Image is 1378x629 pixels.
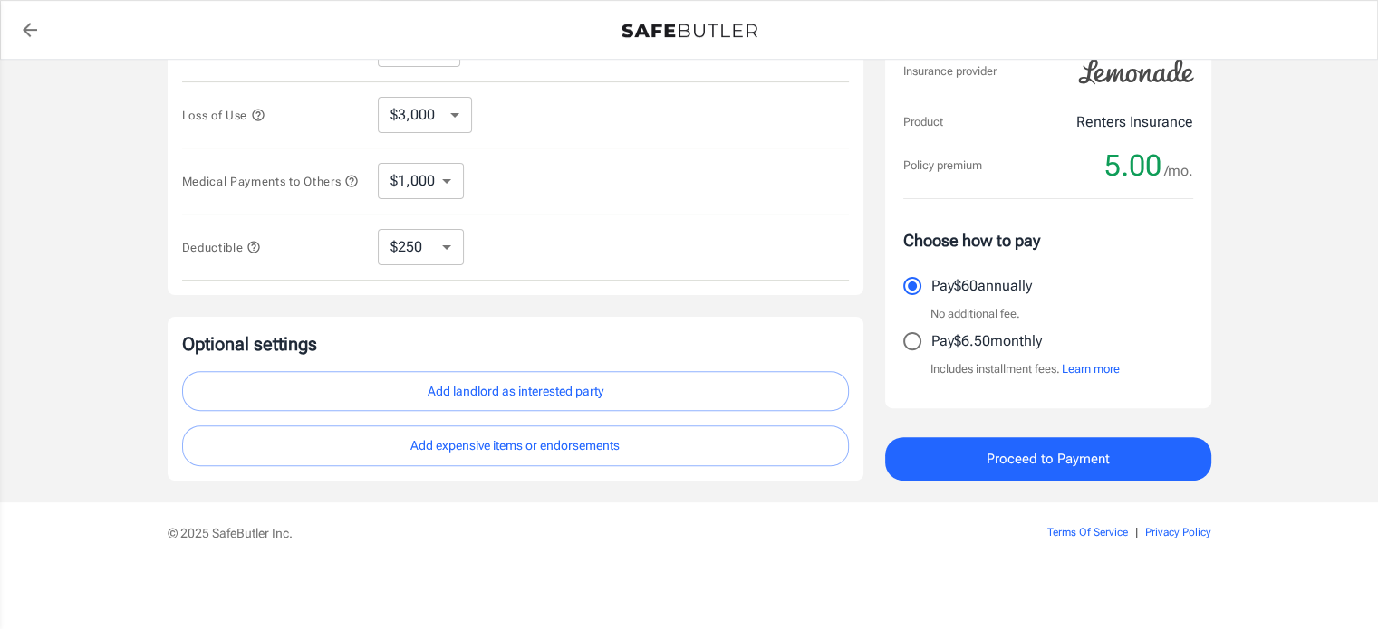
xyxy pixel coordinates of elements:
[1047,526,1128,538] a: Terms Of Service
[1068,46,1204,97] img: Lemonade
[930,360,1120,378] p: Includes installment fees.
[987,447,1110,471] span: Proceed to Payment
[182,170,360,192] button: Medical Payments to Others
[182,109,265,122] span: Loss of Use
[885,437,1211,481] button: Proceed to Payment
[1145,526,1211,538] a: Privacy Policy
[182,104,265,126] button: Loss of Use
[182,241,262,254] span: Deductible
[182,175,360,188] span: Medical Payments to Others
[168,524,945,542] p: © 2025 SafeButler Inc.
[12,12,48,48] a: back to quotes
[182,425,849,466] button: Add expensive items or endorsements
[1104,148,1161,184] span: 5.00
[1062,360,1120,378] button: Learn more
[1164,158,1193,184] span: /mo.
[182,331,849,357] p: Optional settings
[1135,526,1138,538] span: |
[1076,111,1193,133] p: Renters Insurance
[903,157,982,175] p: Policy premium
[903,113,943,131] p: Product
[903,62,997,81] p: Insurance provider
[903,228,1193,253] p: Choose how to pay
[182,371,849,412] button: Add landlord as interested party
[931,330,1042,352] p: Pay $6.50 monthly
[182,236,262,258] button: Deductible
[931,275,1032,297] p: Pay $60 annually
[930,305,1020,323] p: No additional fee.
[622,24,757,38] img: Back to quotes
